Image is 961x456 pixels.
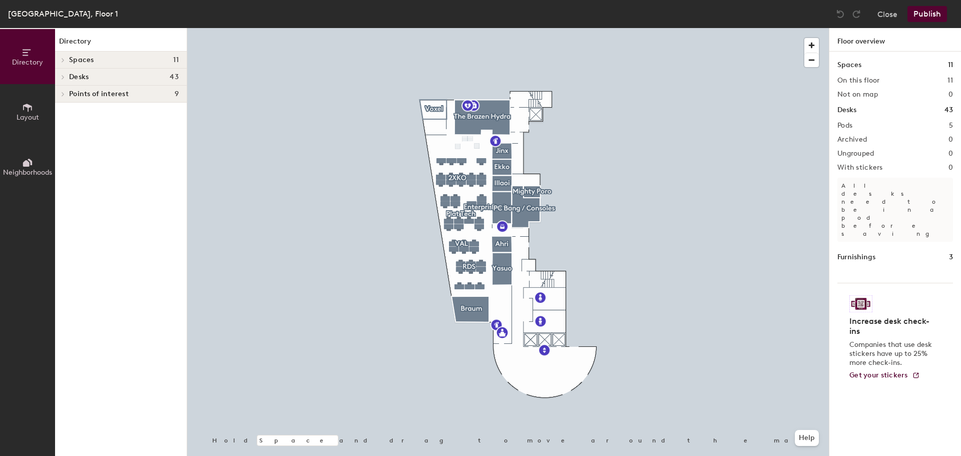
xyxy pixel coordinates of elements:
h1: Spaces [837,60,861,71]
h2: 11 [947,77,953,85]
h1: Floor overview [829,28,961,52]
h2: 0 [948,91,953,99]
h2: On this floor [837,77,880,85]
span: Spaces [69,56,94,64]
button: Publish [907,6,947,22]
div: [GEOGRAPHIC_DATA], Floor 1 [8,8,118,20]
img: Undo [835,9,845,19]
h2: Pods [837,122,852,130]
a: Get your stickers [849,371,920,380]
span: Neighborhoods [3,168,52,177]
h2: Archived [837,136,867,144]
h2: 0 [948,164,953,172]
span: Layout [17,113,39,122]
img: Redo [851,9,861,19]
h2: Ungrouped [837,150,874,158]
button: Help [795,430,819,446]
button: Close [877,6,897,22]
p: Companies that use desk stickers have up to 25% more check-ins. [849,340,935,367]
h2: 0 [948,136,953,144]
h1: Desks [837,105,856,116]
h1: Directory [55,36,187,52]
span: 9 [175,90,179,98]
span: Directory [12,58,43,67]
span: Desks [69,73,89,81]
h2: 0 [948,150,953,158]
h1: Furnishings [837,252,875,263]
p: All desks need to be in a pod before saving [837,178,953,242]
h2: With stickers [837,164,883,172]
span: Get your stickers [849,371,908,379]
h1: 11 [948,60,953,71]
h2: Not on map [837,91,878,99]
img: Sticker logo [849,295,872,312]
span: 11 [173,56,179,64]
h1: 3 [949,252,953,263]
h1: 43 [944,105,953,116]
h2: 5 [949,122,953,130]
h4: Increase desk check-ins [849,316,935,336]
span: Points of interest [69,90,129,98]
span: 43 [170,73,179,81]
